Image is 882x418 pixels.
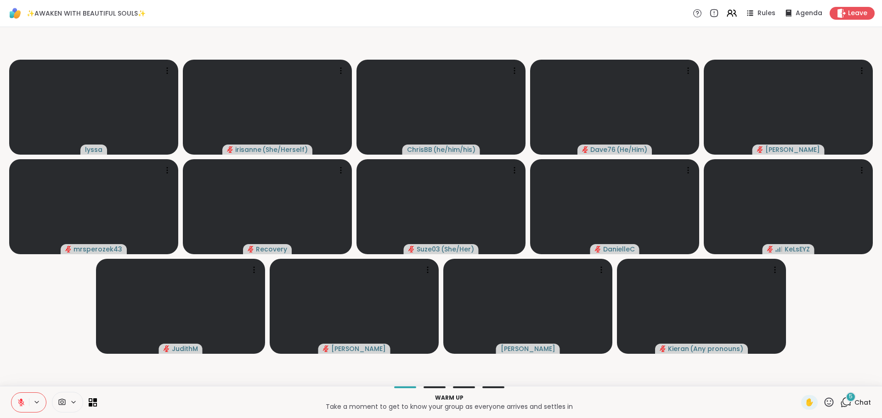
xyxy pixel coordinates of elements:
span: audio-muted [408,246,415,252]
span: Leave [848,9,867,18]
span: Chat [854,398,871,407]
p: Warm up [102,394,796,402]
span: Agenda [796,9,822,18]
span: DanielleC [603,245,635,254]
span: lyssa [85,145,102,154]
img: ShareWell Logomark [7,6,23,21]
span: audio-muted [767,246,774,252]
span: [PERSON_NAME] [501,344,555,353]
span: Suze03 [417,245,440,254]
span: audio-muted [582,146,588,153]
span: [PERSON_NAME] [765,145,820,154]
span: ( She/Herself ) [262,145,308,154]
span: audio-muted [660,346,666,352]
span: audio-muted [757,146,763,153]
span: ( He/Him ) [616,145,647,154]
span: ✨AWAKEN WITH BEAUTIFUL SOULS✨ [27,9,146,18]
span: ( he/him/his ) [433,145,475,154]
span: KeLsEYZ [785,245,810,254]
span: ChrisBB [407,145,432,154]
span: ( She/Her ) [441,245,474,254]
p: Take a moment to get to know your group as everyone arrives and settles in [102,402,796,411]
span: audio-muted [248,246,254,252]
span: audio-muted [323,346,329,352]
span: audio-muted [595,246,601,252]
span: Recovery [256,245,287,254]
span: audio-muted [164,346,170,352]
span: [PERSON_NAME] [331,344,386,353]
span: ( Any pronouns ) [690,344,743,353]
span: Kieran [668,344,689,353]
span: irisanne [235,145,261,154]
span: 5 [849,393,853,401]
span: mrsperozek43 [73,245,122,254]
span: Rules [758,9,775,18]
span: ✋ [805,397,814,408]
span: Dave76 [590,145,616,154]
span: audio-muted [65,246,72,252]
span: audio-muted [227,146,233,153]
span: JudithM [172,344,198,353]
